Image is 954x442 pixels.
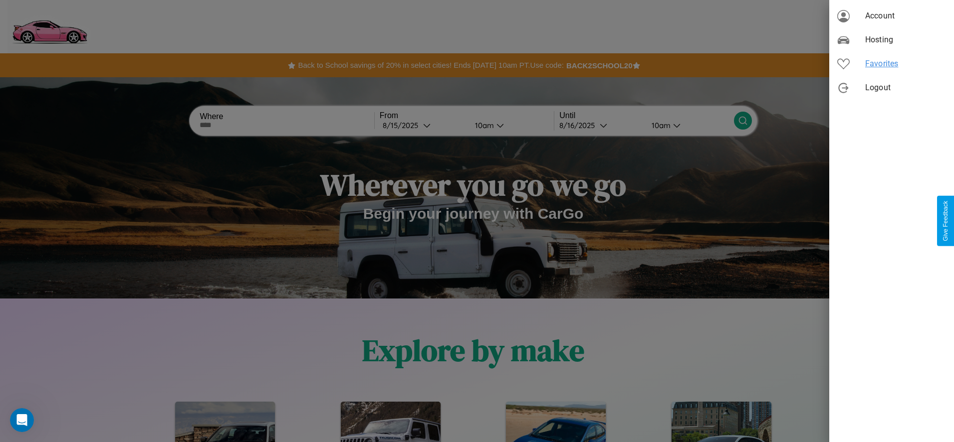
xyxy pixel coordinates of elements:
[865,58,946,70] span: Favorites
[829,28,954,52] div: Hosting
[10,408,34,432] iframe: Intercom live chat
[829,76,954,100] div: Logout
[942,201,949,241] div: Give Feedback
[829,4,954,28] div: Account
[865,82,946,94] span: Logout
[865,34,946,46] span: Hosting
[829,52,954,76] div: Favorites
[865,10,946,22] span: Account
